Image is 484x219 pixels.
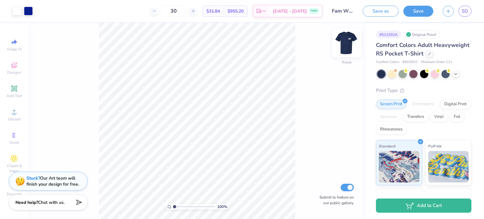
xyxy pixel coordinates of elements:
div: Applique [376,112,401,122]
div: Print Type [376,87,471,94]
button: Add to Cart [376,199,471,213]
img: Standard [379,151,419,182]
span: Add Text [7,93,22,98]
div: Digital Print [440,100,471,109]
span: Metallic & Glitter Ink [428,191,465,198]
span: Upload [8,117,20,122]
button: Save as [363,6,399,17]
div: Rhinestones [376,125,406,134]
div: Our Art team will finish your design for free. [26,175,79,187]
span: Decorate [7,192,22,197]
span: Clipart & logos [3,163,25,173]
span: Greek [9,140,19,145]
span: SO [462,8,468,15]
div: Embroidery [408,100,438,109]
span: Comfort Colors Adult Heavyweight RS Pocket T-Shirt [376,41,470,57]
span: Comfort Colors [376,60,399,65]
strong: Stuck? [26,175,40,181]
span: Chat with us. [38,199,65,205]
span: Standard [379,143,395,149]
span: # 6030CC [402,60,418,65]
a: SO [458,6,471,17]
div: Screen Print [376,100,406,109]
div: Vinyl [430,112,448,122]
span: Puff Ink [428,143,441,149]
span: Minimum Order: 12 + [421,60,452,65]
span: Designs [7,70,21,75]
img: Puff Ink [428,151,469,182]
input: – – [161,5,186,17]
span: $955.20 [228,8,244,14]
div: Foil [450,112,464,122]
span: Image AI [7,47,22,52]
button: Save [403,6,433,17]
img: Front [334,30,359,55]
span: 100 % [217,204,227,210]
label: Submit to feature on our public gallery. [316,194,354,206]
strong: Need help? [15,199,38,205]
span: [DATE] - [DATE] [273,8,307,14]
span: FREE [311,9,317,13]
span: $31.84 [206,8,220,14]
div: Transfers [403,112,428,122]
div: Front [342,60,351,65]
div: # 512292A [376,31,401,38]
span: Neon Ink [379,191,394,198]
div: Original Proof [404,31,440,38]
input: Untitled Design [327,5,358,17]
